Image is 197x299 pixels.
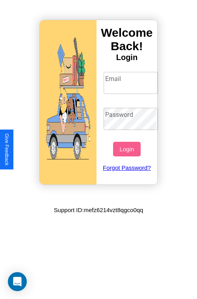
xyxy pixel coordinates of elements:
[8,272,27,291] div: Open Intercom Messenger
[97,53,157,62] h4: Login
[40,20,97,184] img: gif
[100,156,154,179] a: Forgot Password?
[113,142,140,156] button: Login
[97,26,157,53] h3: Welcome Back!
[54,205,143,215] p: Support ID: mefz6214vzt8qgco0qq
[4,134,9,165] div: Give Feedback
